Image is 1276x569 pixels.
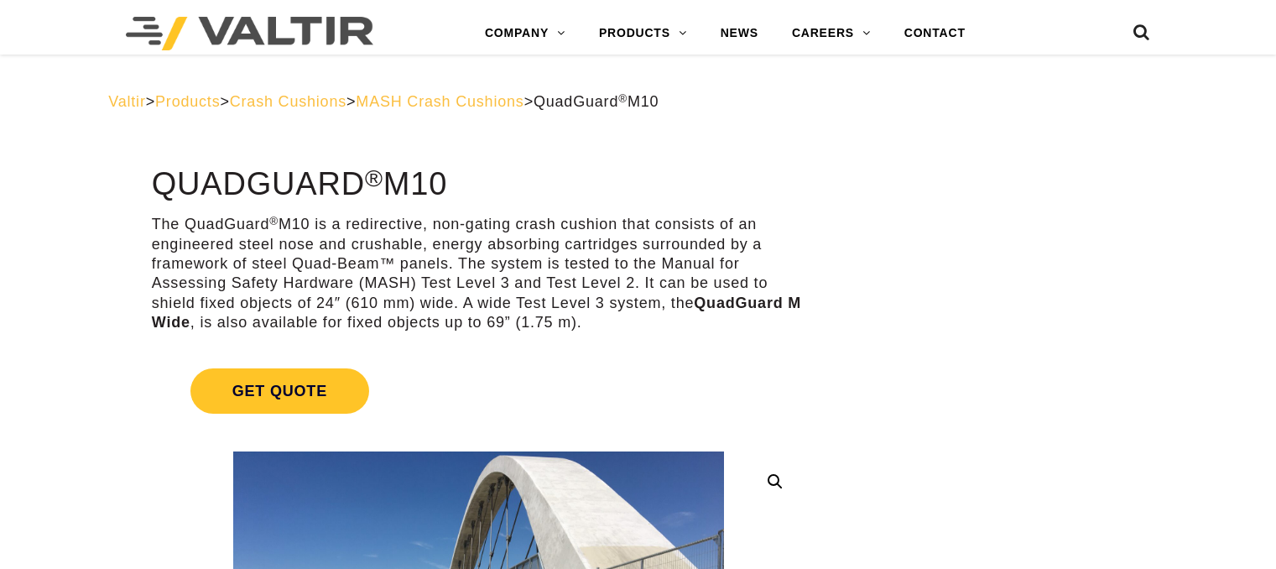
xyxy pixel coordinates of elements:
[190,368,369,414] span: Get Quote
[365,164,383,191] sup: ®
[152,348,805,434] a: Get Quote
[126,17,373,50] img: Valtir
[618,92,628,105] sup: ®
[468,17,582,50] a: COMPANY
[775,17,888,50] a: CAREERS
[582,17,704,50] a: PRODUCTS
[534,93,659,110] span: QuadGuard M10
[704,17,775,50] a: NEWS
[155,93,220,110] a: Products
[230,93,346,110] a: Crash Cushions
[152,167,805,202] h1: QuadGuard M10
[888,17,982,50] a: CONTACT
[108,92,1168,112] div: > > > >
[269,215,279,227] sup: ®
[108,93,145,110] a: Valtir
[356,93,523,110] a: MASH Crash Cushions
[152,215,805,332] p: The QuadGuard M10 is a redirective, non-gating crash cushion that consists of an engineered steel...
